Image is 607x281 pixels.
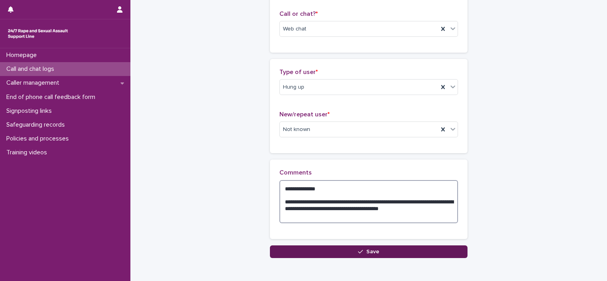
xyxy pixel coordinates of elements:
[279,69,318,75] span: Type of user
[6,26,70,42] img: rhQMoQhaT3yELyF149Cw
[3,121,71,129] p: Safeguarding records
[3,65,60,73] p: Call and chat logs
[283,83,304,91] span: Hung up
[3,149,53,156] p: Training videos
[283,25,306,33] span: Web chat
[3,93,102,101] p: End of phone call feedback form
[3,79,66,87] p: Caller management
[3,51,43,59] p: Homepage
[279,11,318,17] span: Call or chat?
[3,107,58,115] p: Signposting links
[270,245,468,258] button: Save
[283,125,310,134] span: Not known
[279,169,312,176] span: Comments
[366,249,379,254] span: Save
[279,111,330,118] span: New/repeat user
[3,135,75,142] p: Policies and processes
